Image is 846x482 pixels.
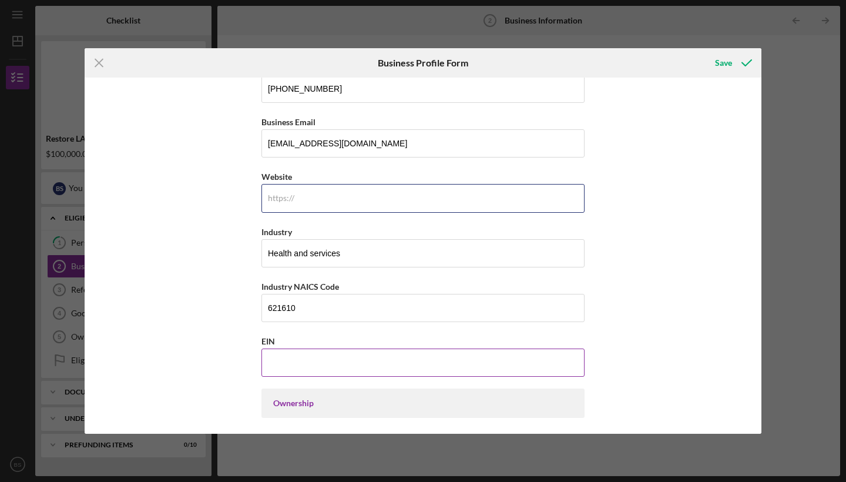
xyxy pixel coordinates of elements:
[261,117,315,127] label: Business Email
[273,399,573,408] div: Ownership
[261,172,292,182] label: Website
[268,193,294,203] div: https://
[261,227,292,237] label: Industry
[261,282,339,292] label: Industry NAICS Code
[378,58,468,68] h6: Business Profile Form
[703,51,761,75] button: Save
[261,336,275,346] label: EIN
[715,51,732,75] div: Save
